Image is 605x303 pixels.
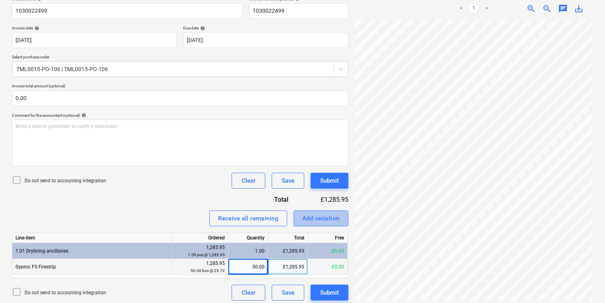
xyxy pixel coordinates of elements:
div: Ordered [173,233,228,243]
span: zoom_in [526,4,536,14]
div: Due date [183,25,348,31]
div: £0.00 [308,259,348,275]
span: save_alt [574,4,584,14]
div: Receive all remaining [218,213,278,224]
button: Clear [232,173,265,189]
div: 50.00 [232,259,265,275]
button: Add variation [294,210,348,226]
div: Clear [242,176,255,186]
span: 1.01 Drylining ancillaries [15,248,68,254]
span: help [199,26,205,31]
div: Comment for the accountant (optional) [12,113,348,118]
a: Previous page [456,4,466,14]
div: 1.00 [232,243,265,259]
div: Quantity [228,233,268,243]
button: Save [272,173,304,189]
div: Submit [320,288,339,298]
span: help [33,26,39,31]
span: zoom_out [542,4,552,14]
button: Save [272,285,304,301]
div: Free [308,233,348,243]
small: 1.00 pcs @ 1,285.95 [188,253,225,257]
p: Do not send to accounting integration [25,178,106,184]
div: Clear [242,288,255,298]
div: £1,285.95 [268,259,308,275]
button: Receive all remaining [209,210,287,226]
iframe: Chat Widget [565,265,605,303]
div: Submit [320,176,339,186]
input: Due date not specified [183,32,348,48]
span: chat [558,4,568,14]
input: Invoice name [12,3,243,19]
div: 1,285.95 [176,244,225,259]
div: Save [282,176,294,186]
div: £1,285.95 [268,243,308,259]
input: Invoice total amount (optional) [12,91,348,106]
div: £0.00 [308,243,348,259]
span: help [80,113,86,118]
div: Total [268,233,308,243]
div: Invoice date [12,25,177,31]
p: Select purchase order [12,54,348,61]
input: Invoice date not specified [12,32,177,48]
div: £1,285.95 [302,195,348,204]
button: Clear [232,285,265,301]
div: Gyproc FS Firestrip [12,259,173,275]
a: Next page [482,4,491,14]
div: Save [282,288,294,298]
button: Submit [311,173,348,189]
input: Invoice number [249,3,348,19]
p: Invoice total amount (optional) [12,83,348,90]
small: 50.00 box @ 25.72 [191,268,225,273]
div: 1,285.95 [176,260,225,274]
button: Submit [311,285,348,301]
div: Line-item [12,233,173,243]
a: Page 1 is your current page [469,4,479,14]
div: Total [245,195,302,204]
p: Do not send to accounting integration [25,289,106,296]
div: Add variation [302,213,340,224]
